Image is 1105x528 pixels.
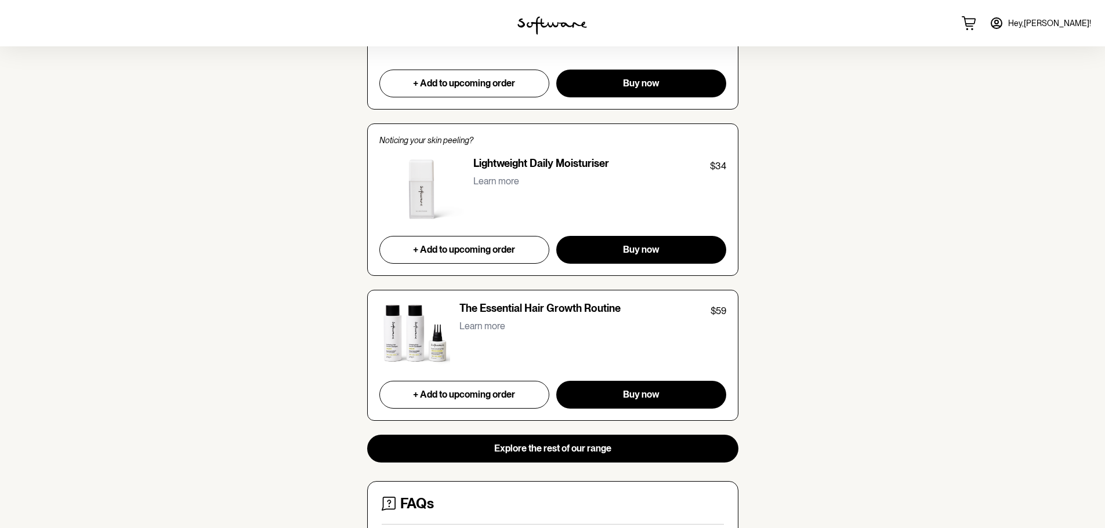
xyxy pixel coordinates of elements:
[556,236,726,264] button: Buy now
[379,136,726,145] p: Noticing your skin peeling?
[459,318,505,334] button: Learn more
[379,381,550,409] button: + Add to upcoming order
[517,16,587,35] img: software logo
[494,443,611,454] span: Explore the rest of our range
[473,157,609,173] p: Lightweight Daily Moisturiser
[459,302,621,318] p: The Essential Hair Growth Routine
[379,157,464,222] img: Lightweight Daily Moisturiser product
[413,244,515,255] span: + Add to upcoming order
[623,78,660,89] span: Buy now
[623,244,660,255] span: Buy now
[473,173,519,189] button: Learn more
[623,389,660,400] span: Buy now
[556,381,726,409] button: Buy now
[1008,19,1091,28] span: Hey, [PERSON_NAME] !
[400,496,434,512] h4: FAQs
[379,302,451,367] img: The Essential Hair Growth Routine product
[459,321,505,332] p: Learn more
[711,304,726,318] p: $59
[473,176,519,187] p: Learn more
[556,70,726,97] button: Buy now
[983,9,1098,37] a: Hey,[PERSON_NAME]!
[413,78,515,89] span: + Add to upcoming order
[379,70,550,97] button: + Add to upcoming order
[379,236,550,264] button: + Add to upcoming order
[367,435,738,463] button: Explore the rest of our range
[413,389,515,400] span: + Add to upcoming order
[710,159,726,173] p: $34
